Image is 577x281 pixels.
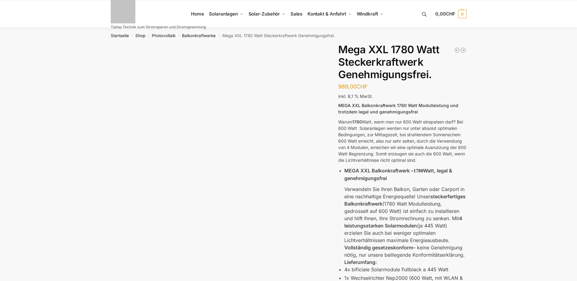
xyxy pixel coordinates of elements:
strong: Lieferumfang: [344,259,377,265]
a: Sales [288,0,305,28]
a: 890/600 Watt bificiales Balkonkraftwerk mit 1 kWh smarten Speicher [460,47,466,53]
a: Startseite [111,33,129,38]
span: Windkraft [357,11,378,17]
p: – keine Genehmigung nötig, nur unsere beiliegende Konformitätserklärung. [344,244,466,258]
a: Solaranlagen [207,0,246,28]
span: / [145,33,152,38]
span: Solaranlagen [209,11,238,17]
strong: 1780 [352,119,362,124]
span: / [216,33,222,38]
p: Warum Watt, wenn man nur 600 Watt einspeisen darf? Bei 600 Watt Solaranlagen werden nur unter abs... [338,119,466,163]
span: Sales [290,11,303,17]
span: 0,00 [435,11,455,17]
span: inkl. 8,1 % MwSt. [338,94,373,99]
a: Solar-Zubehör [246,0,288,28]
a: Shop [135,33,145,38]
p: Tiptop Technik zum Stromsparen und Stromgewinnung [111,25,206,29]
span: Solar-Zubehör [249,11,280,17]
nav: Breadcrumb [100,28,477,43]
a: Windkraft [354,0,386,28]
strong: Vollständig gesetzeskonform [344,245,413,251]
a: 10 Bificiale Solarmodule 450 Watt Fullblack [454,47,460,53]
strong: MEGA XXL Balkonkraftwerk – Watt, legal & genehmigungsfrei [344,168,452,181]
p: 4x bificiale Solarmodule Fullblack a 445 Watt [344,266,466,273]
strong: steckerfertiges Balkonkraftwerk [344,193,466,207]
span: / [129,33,135,38]
strong: MEGA XXL Balkonkraftwerk 1780 Watt Modulleistung und trotzdem legal und genehmigungsfrei [338,103,458,114]
h1: Mega XXL 1780 Watt Steckerkraftwerk Genehmigungsfrei. [338,43,466,81]
a: Balkonkraftwerke [182,33,216,38]
span: / [176,33,182,38]
a: Photovoltaik [152,33,176,38]
a: Kontakt & Anfahrt [305,0,354,28]
span: Kontakt & Anfahrt [308,11,346,17]
span: CHF [446,11,455,17]
a: 0,00CHF 0 [435,5,466,23]
strong: 1780 [413,168,423,173]
span: 0 [458,10,467,18]
strong: 4 leistungsstarken Solarmodulen [344,215,462,229]
p: Verwandeln Sie Ihren Balkon, Garten oder Carport in eine nachhaltige Energiequelle! Unser (1780 W... [344,186,466,244]
span: CHF [356,83,368,90]
bdi: 989,00 [338,83,368,90]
